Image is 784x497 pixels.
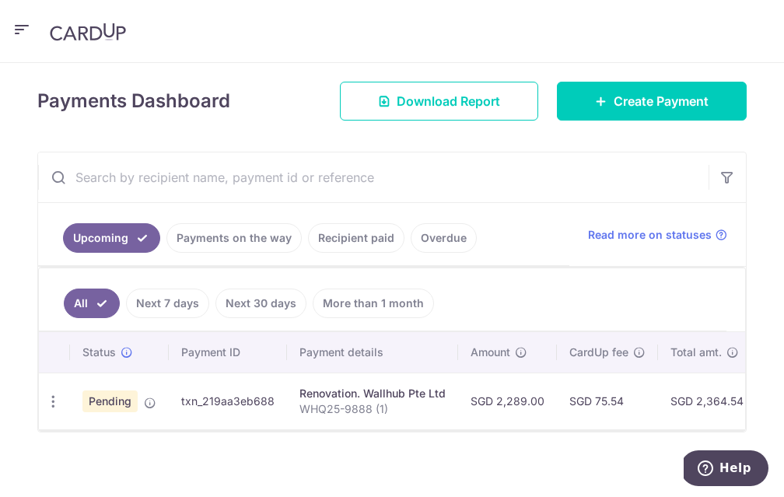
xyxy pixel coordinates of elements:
a: Download Report [340,82,538,121]
iframe: Opens a widget where you can find more information [684,450,768,489]
p: WHQ25-9888 (1) [299,401,446,417]
input: Search by recipient name, payment id or reference [38,152,709,202]
a: Next 30 days [215,289,306,318]
td: SGD 75.54 [557,373,658,429]
td: SGD 2,364.54 [658,373,756,429]
a: Upcoming [63,223,160,253]
div: Renovation. Wallhub Pte Ltd [299,386,446,401]
h4: Payments Dashboard [37,87,230,115]
a: All [64,289,120,318]
a: Create Payment [557,82,747,121]
a: More than 1 month [313,289,434,318]
td: SGD 2,289.00 [458,373,557,429]
span: Total amt. [670,345,722,360]
td: txn_219aa3eb688 [169,373,287,429]
span: Status [82,345,116,360]
span: Amount [471,345,510,360]
th: Payment details [287,332,458,373]
a: Next 7 days [126,289,209,318]
a: Recipient paid [308,223,404,253]
span: Pending [82,390,138,412]
span: Read more on statuses [588,227,712,243]
img: CardUp [50,23,126,41]
a: Overdue [411,223,477,253]
th: Payment ID [169,332,287,373]
a: Payments on the way [166,223,302,253]
span: Create Payment [614,92,709,110]
a: Read more on statuses [588,227,727,243]
span: Download Report [397,92,500,110]
span: CardUp fee [569,345,628,360]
